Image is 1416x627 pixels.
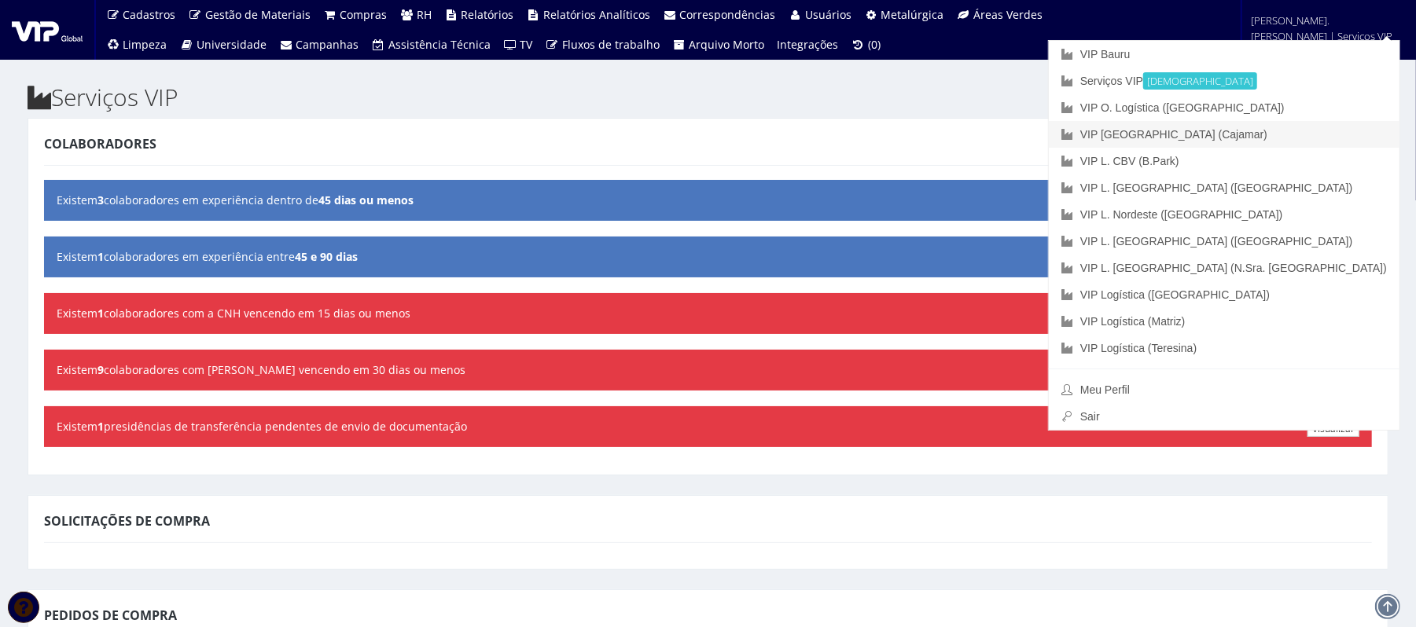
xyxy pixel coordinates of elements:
font: Áreas Verdes [973,7,1043,22]
font: Sair [1080,410,1100,423]
font: Serviços VIP [51,81,178,113]
font: Gestão de Materiais [205,7,311,22]
font: Solicitações de Compra [44,512,210,530]
font: (0) [868,37,881,52]
font: Colaboradores [44,135,156,152]
font: Relatórios [462,7,514,22]
font: [DEMOGRAPHIC_DATA] [1147,74,1253,88]
font: VIP Logística (Matriz) [1080,315,1186,328]
font: Metalúrgica [881,7,944,22]
font: RH [417,7,432,22]
font: Integrações [778,37,839,52]
font: 45 dias ou menos [318,192,414,207]
font: VIP L. [GEOGRAPHIC_DATA] ([GEOGRAPHIC_DATA]) [1080,181,1352,194]
font: Serviços VIP [1080,75,1143,87]
font: Limpeza [123,37,167,52]
a: Assistência Técnica [366,30,498,60]
font: 45 e 90 dias [295,249,358,264]
font: colaboradores em experiência entre [104,249,295,264]
a: VIP L. [GEOGRAPHIC_DATA] (N.Sra. [GEOGRAPHIC_DATA]) [1049,255,1399,281]
font: VIP L. [GEOGRAPHIC_DATA] ([GEOGRAPHIC_DATA]) [1080,235,1352,247]
font: VIP L. CBV (B.Park) [1080,155,1179,167]
a: VIP L. [GEOGRAPHIC_DATA] ([GEOGRAPHIC_DATA]) [1049,174,1399,201]
font: VIP L. Nordeste ([GEOGRAPHIC_DATA]) [1080,208,1283,221]
font: Pedidos de Compra [44,607,177,624]
img: logotipo [12,18,83,42]
a: Meu Perfil [1049,376,1399,403]
a: Sair [1049,403,1399,430]
font: Existem [57,419,97,434]
font: VIP [GEOGRAPHIC_DATA] (Cajamar) [1080,128,1267,141]
a: (0) [845,30,888,60]
font: Cadastros [123,7,176,22]
a: Arquivo Morto [666,30,771,60]
a: VIP O. Logística ([GEOGRAPHIC_DATA]) [1049,94,1399,121]
font: Fluxos de trabalho [562,37,660,52]
a: Fluxos de trabalho [539,30,667,60]
font: colaboradores em experiência dentro de [104,192,318,207]
a: VIP Bauru [1049,41,1399,68]
font: Visualizar [1312,422,1355,435]
font: Universidade [197,37,267,52]
a: Limpeza [100,30,174,60]
a: Integrações [771,30,845,60]
font: VIP Bauru [1080,48,1131,60]
font: Existem [57,192,97,207]
font: VIP O. Logística ([GEOGRAPHIC_DATA]) [1080,101,1285,114]
font: VIP Logística (Teresina) [1080,342,1197,354]
font: VIP Logística ([GEOGRAPHIC_DATA]) [1080,288,1270,301]
font: [PERSON_NAME].[PERSON_NAME] | Serviços VIP [1252,13,1393,43]
font: Campanhas [296,37,359,52]
a: Serviços VIP[DEMOGRAPHIC_DATA] [1049,68,1399,94]
a: Universidade [174,30,274,60]
font: Existem [57,249,97,264]
font: presidências de transferência pendentes de envio de documentação [104,419,467,434]
font: Meu Perfil [1080,383,1130,396]
a: TV [497,30,539,60]
font: Relatórios Analíticos [543,7,650,22]
font: Arquivo Morto [690,37,765,52]
font: Usuários [805,7,851,22]
a: VIP Logística ([GEOGRAPHIC_DATA]) [1049,281,1399,308]
font: Correspondências [680,7,776,22]
font: 3 [97,192,104,207]
font: Existem [57,362,97,377]
font: TV [520,37,533,52]
a: VIP [GEOGRAPHIC_DATA] (Cajamar) [1049,121,1399,148]
font: VIP L. [GEOGRAPHIC_DATA] (N.Sra. [GEOGRAPHIC_DATA]) [1080,262,1387,274]
a: VIP L. [GEOGRAPHIC_DATA] ([GEOGRAPHIC_DATA]) [1049,228,1399,255]
font: 1 [97,419,104,434]
font: Existem [57,306,97,321]
font: colaboradores com a CNH vencendo em 15 dias ou menos [104,306,410,321]
font: 1 [97,306,104,321]
font: 1 [97,249,104,264]
font: Compras [340,7,388,22]
font: 9 [97,362,104,377]
font: Assistência Técnica [388,37,491,52]
a: VIP Logística (Teresina) [1049,335,1399,361]
a: VIP Logística (Matriz) [1049,308,1399,335]
a: Campanhas [273,30,366,60]
font: colaboradores com [PERSON_NAME] vencendo em 30 dias ou menos [104,362,465,377]
a: VIP L. CBV (B.Park) [1049,148,1399,174]
a: VIP L. Nordeste ([GEOGRAPHIC_DATA]) [1049,201,1399,228]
